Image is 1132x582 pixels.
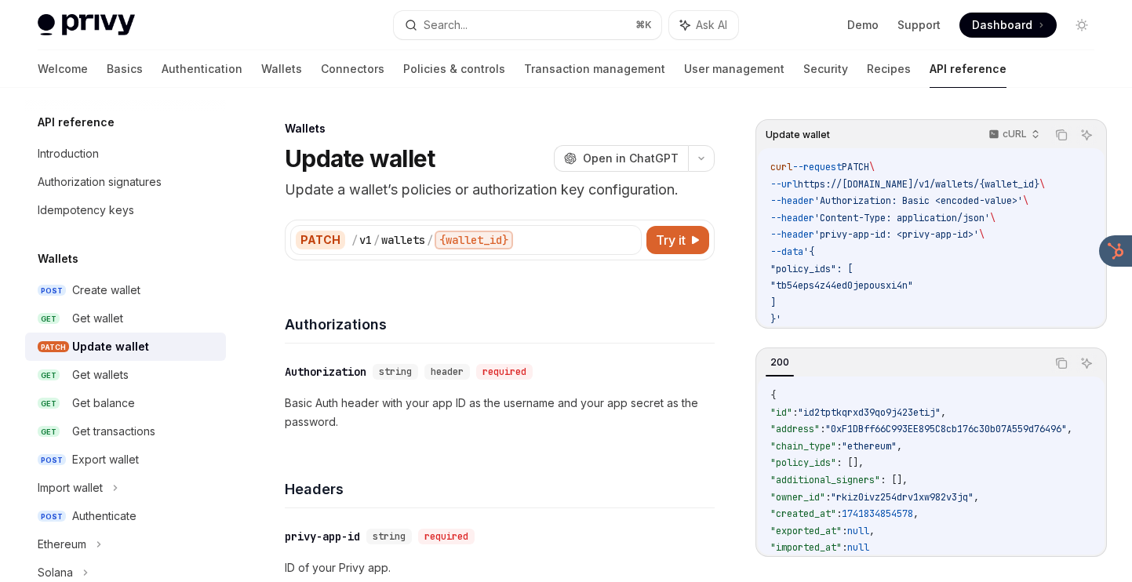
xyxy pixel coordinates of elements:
[770,313,781,326] span: }'
[351,232,358,248] div: /
[394,11,661,39] button: Search...⌘K
[1039,178,1045,191] span: \
[285,179,715,201] p: Update a wallet’s policies or authorization key configuration.
[72,450,139,469] div: Export wallet
[418,529,475,544] div: required
[696,17,727,33] span: Ask AI
[803,50,848,88] a: Security
[25,304,226,333] a: GETGet wallet
[38,398,60,409] span: GET
[990,212,996,224] span: \
[38,173,162,191] div: Authorization signatures
[770,525,842,537] span: "exported_at"
[427,232,433,248] div: /
[38,454,66,466] span: POST
[72,309,123,328] div: Get wallet
[285,121,715,136] div: Wallets
[38,201,134,220] div: Idempotency keys
[25,502,226,530] a: POSTAuthenticate
[842,161,869,173] span: PATCH
[770,263,853,275] span: "policy_ids": [
[979,228,985,241] span: \
[798,406,941,419] span: "id2tptkqrxd39qo9j423etij"
[847,17,879,33] a: Demo
[38,341,69,353] span: PATCH
[770,440,836,453] span: "chain_type"
[770,296,776,309] span: ]
[814,212,990,224] span: 'Content-Type: application/json'
[770,423,820,435] span: "address"
[285,144,435,173] h1: Update wallet
[524,50,665,88] a: Transaction management
[770,474,880,486] span: "additional_signers"
[842,525,847,537] span: :
[941,406,946,419] span: ,
[285,478,715,500] h4: Headers
[373,232,380,248] div: /
[770,212,814,224] span: --header
[72,394,135,413] div: Get balance
[669,11,738,39] button: Ask AI
[359,232,372,248] div: v1
[261,50,302,88] a: Wallets
[792,161,842,173] span: --request
[825,491,831,504] span: :
[25,333,226,361] a: PATCHUpdate wallet
[1023,195,1028,207] span: \
[1076,125,1097,145] button: Ask AI
[321,50,384,88] a: Connectors
[38,535,86,554] div: Ethereum
[959,13,1057,38] a: Dashboard
[770,389,776,402] span: {
[836,507,842,520] span: :
[770,541,842,554] span: "imported_at"
[847,541,869,554] span: null
[770,406,792,419] span: "id"
[381,232,425,248] div: wallets
[770,507,836,520] span: "created_at"
[869,525,875,537] span: ,
[825,423,1067,435] span: "0xF1DBff66C993EE895C8cb176c30b07A559d76496"
[770,228,814,241] span: --header
[974,491,979,504] span: ,
[836,457,864,469] span: : [],
[798,178,1039,191] span: https://[DOMAIN_NAME]/v1/wallets/{wallet_id}
[930,50,1006,88] a: API reference
[38,478,103,497] div: Import wallet
[296,231,345,249] div: PATCH
[831,491,974,504] span: "rkiz0ivz254drv1xw982v3jq"
[1003,128,1027,140] p: cURL
[38,369,60,381] span: GET
[1076,353,1097,373] button: Ask AI
[554,145,688,172] button: Open in ChatGPT
[766,129,830,141] span: Update wallet
[980,122,1046,148] button: cURL
[770,457,836,469] span: "policy_ids"
[842,541,847,554] span: :
[476,364,533,380] div: required
[770,246,803,258] span: --data
[373,530,406,543] span: string
[107,50,143,88] a: Basics
[1067,423,1072,435] span: ,
[38,563,73,582] div: Solana
[770,178,798,191] span: --url
[25,276,226,304] a: POSTCreate wallet
[972,17,1032,33] span: Dashboard
[435,231,513,249] div: {wallet_id}
[25,168,226,196] a: Authorization signatures
[38,511,66,522] span: POST
[583,151,679,166] span: Open in ChatGPT
[285,558,715,577] p: ID of your Privy app.
[814,195,1023,207] span: 'Authorization: Basic <encoded-value>'
[285,529,360,544] div: privy-app-id
[38,426,60,438] span: GET
[38,144,99,163] div: Introduction
[72,366,129,384] div: Get wallets
[25,446,226,474] a: POSTExport wallet
[1051,353,1072,373] button: Copy the contents from the code block
[770,491,825,504] span: "owner_id"
[25,389,226,417] a: GETGet balance
[162,50,242,88] a: Authentication
[814,228,979,241] span: 'privy-app-id: <privy-app-id>'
